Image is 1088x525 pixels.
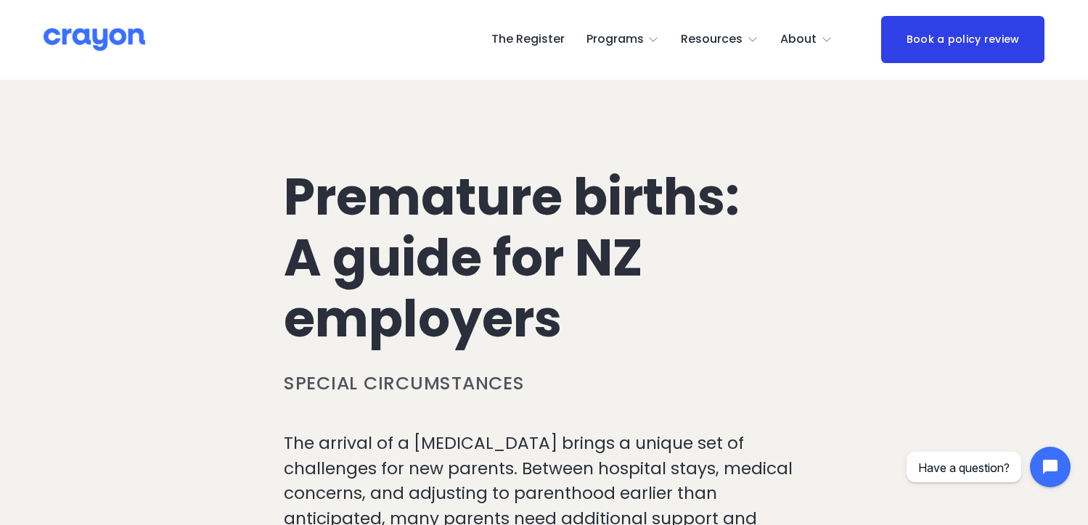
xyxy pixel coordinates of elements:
[491,28,565,51] a: The Register
[681,29,743,50] span: Resources
[881,16,1044,63] a: Book a policy review
[284,167,804,350] h1: Premature births: A guide for NZ employers
[681,28,758,51] a: folder dropdown
[586,28,660,51] a: folder dropdown
[586,29,644,50] span: Programs
[780,28,833,51] a: folder dropdown
[780,29,817,50] span: About
[44,27,145,52] img: Crayon
[284,371,525,396] a: Special circumstances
